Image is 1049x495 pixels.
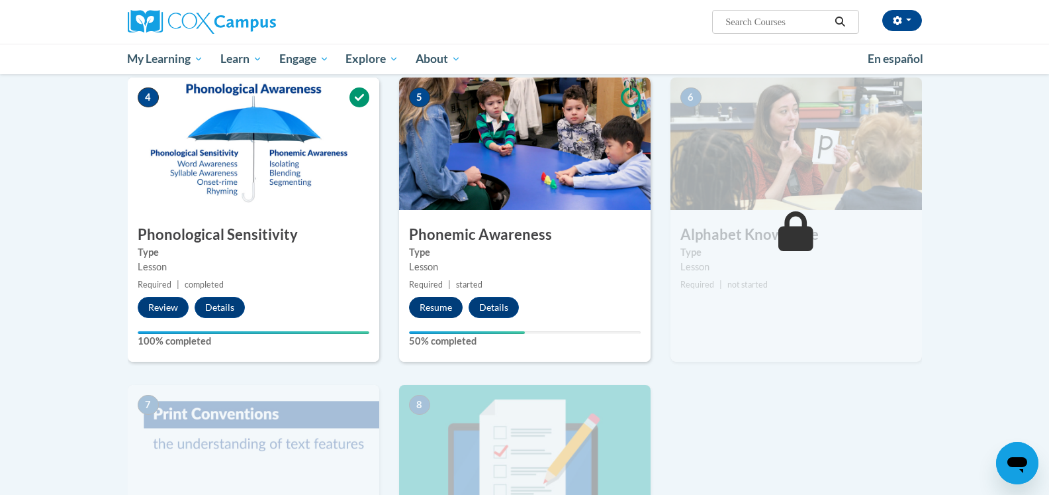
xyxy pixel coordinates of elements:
[670,225,922,245] h3: Alphabet Knowledge
[859,45,932,73] a: En español
[882,10,922,31] button: Account Settings
[409,331,525,334] div: Your progress
[138,331,369,334] div: Your progress
[409,297,463,318] button: Resume
[138,297,189,318] button: Review
[680,245,912,260] label: Type
[727,280,768,290] span: not started
[185,280,224,290] span: completed
[127,51,203,67] span: My Learning
[416,51,461,67] span: About
[220,51,262,67] span: Learn
[138,87,159,107] span: 4
[868,52,923,66] span: En español
[108,44,942,74] div: Main menu
[724,14,830,30] input: Search Courses
[271,44,338,74] a: Engage
[670,78,922,210] img: Course Image
[138,334,369,349] label: 100% completed
[128,10,276,34] img: Cox Campus
[345,51,398,67] span: Explore
[680,87,702,107] span: 6
[128,78,379,210] img: Course Image
[409,260,641,274] div: Lesson
[279,51,329,67] span: Engage
[409,280,443,290] span: Required
[830,14,850,30] button: Search
[399,225,651,245] h3: Phonemic Awareness
[337,44,407,74] a: Explore
[138,245,369,260] label: Type
[409,334,641,349] label: 50% completed
[119,44,212,74] a: My Learning
[996,442,1038,484] iframe: Button to launch messaging window
[469,297,519,318] button: Details
[680,260,912,274] div: Lesson
[138,260,369,274] div: Lesson
[409,245,641,260] label: Type
[128,225,379,245] h3: Phonological Sensitivity
[128,10,379,34] a: Cox Campus
[409,395,430,415] span: 8
[138,280,171,290] span: Required
[138,395,159,415] span: 7
[409,87,430,107] span: 5
[719,280,722,290] span: |
[177,280,179,290] span: |
[407,44,469,74] a: About
[448,280,451,290] span: |
[212,44,271,74] a: Learn
[399,78,651,210] img: Course Image
[680,280,714,290] span: Required
[456,280,482,290] span: started
[195,297,245,318] button: Details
